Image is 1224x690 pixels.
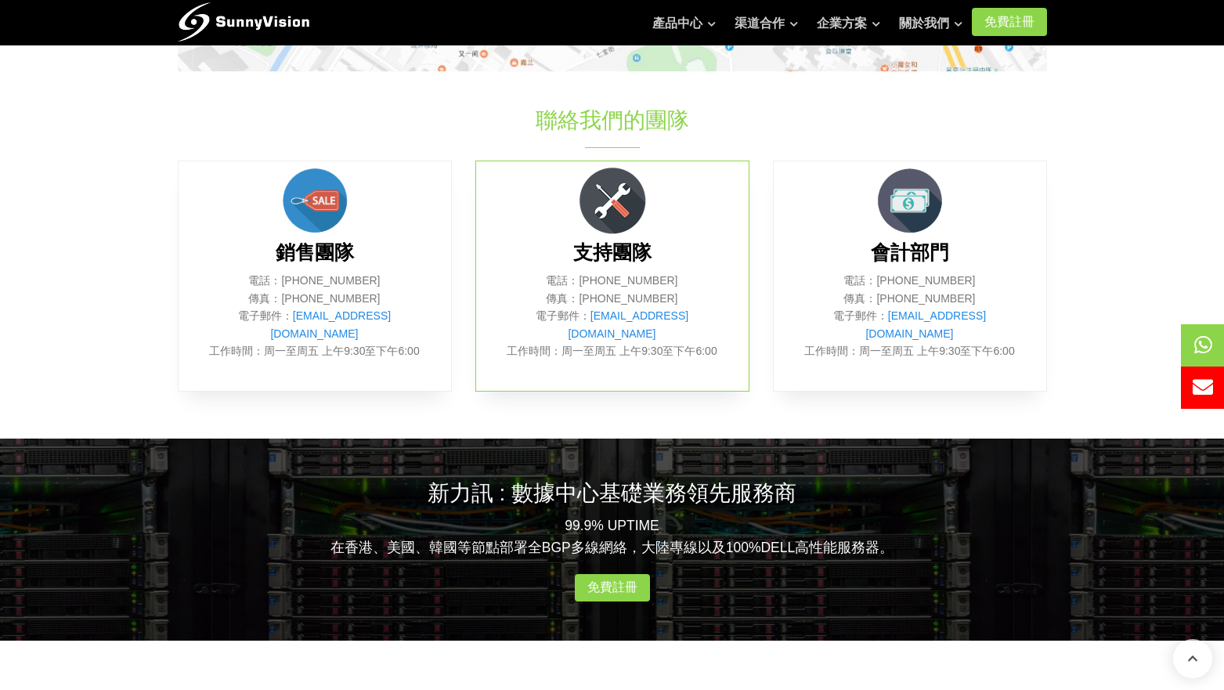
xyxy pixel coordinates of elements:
p: 電話：[PHONE_NUMBER] 傳真：[PHONE_NUMBER] 電子郵件： 工作時間：周一至周五 上午9:30至下午6:00 [202,272,428,359]
b: 會計部門 [871,242,949,263]
img: flat-repair-tools.png [573,161,652,240]
p: 電話：[PHONE_NUMBER] 傳真：[PHONE_NUMBER] 電子郵件： 工作時間：周一至周五 上午9:30至下午6:00 [797,272,1023,359]
a: 產品中心 [652,8,716,39]
p: 99.9% UPTIME 在香港、美國、韓國等節點部署全BGP多線網絡，大陸專線以及100%DELL高性能服務器。 [178,515,1047,558]
p: 電話：[PHONE_NUMBER] 傳真：[PHONE_NUMBER] 電子郵件： 工作時間：周一至周五 上午9:30至下午6:00 [500,272,725,359]
a: 企業方案 [817,8,880,39]
a: 渠道合作 [735,8,798,39]
a: 免費註冊 [575,574,650,602]
img: sales.png [276,161,354,240]
h2: 新力訊 : 數據中心基礎業務領先服務商 [178,478,1047,508]
a: [EMAIL_ADDRESS][DOMAIN_NAME] [568,309,688,339]
img: money.png [871,161,949,240]
a: 免費註冊 [972,8,1047,36]
b: 銷售團隊 [276,242,354,263]
a: 關於我們 [899,8,962,39]
b: 支持團隊 [573,242,652,263]
h1: 聯絡我們的團隊 [352,105,873,135]
a: [EMAIL_ADDRESS][DOMAIN_NAME] [865,309,986,339]
a: [EMAIL_ADDRESS][DOMAIN_NAME] [270,309,391,339]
